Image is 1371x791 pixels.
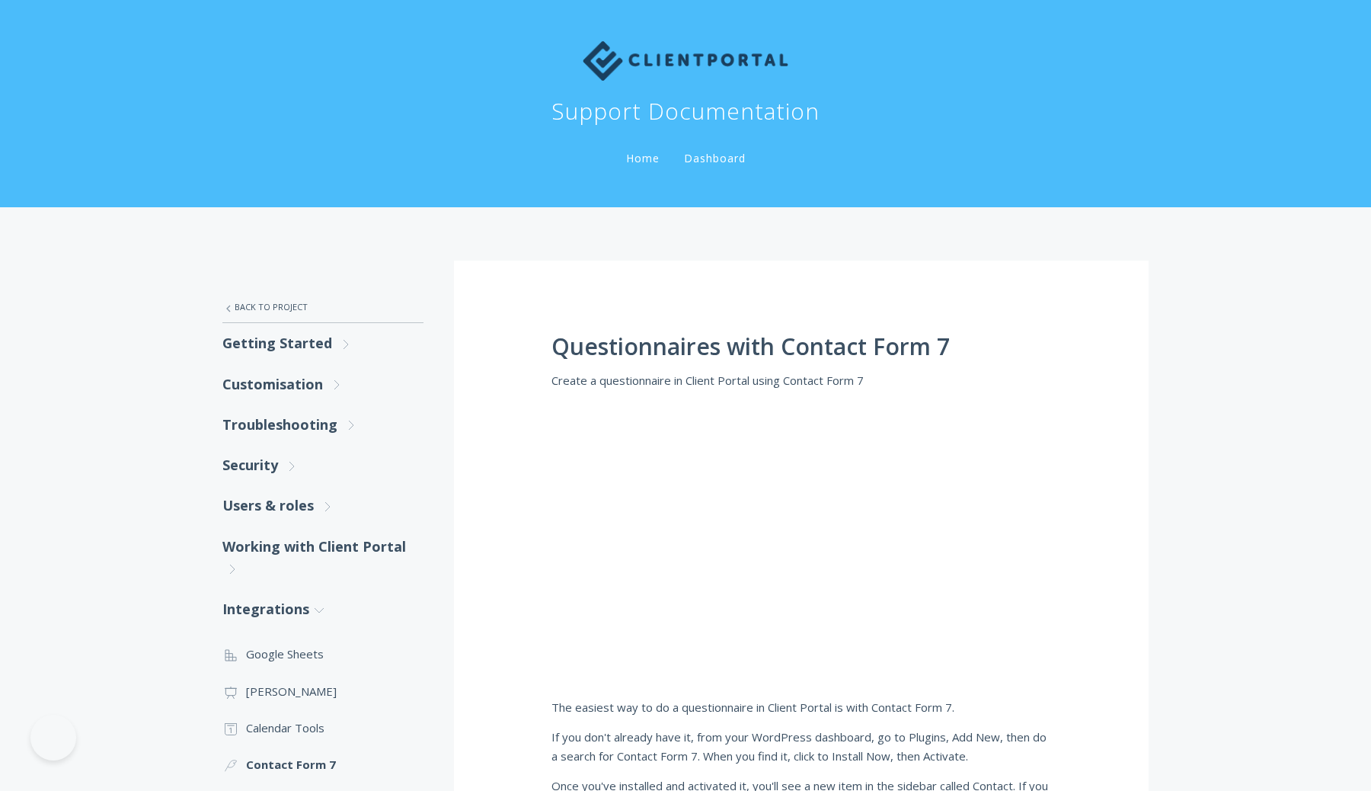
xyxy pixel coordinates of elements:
iframe: Toggle Customer Support [30,715,76,761]
a: Dashboard [681,151,749,165]
a: Contact Form 7 [222,746,423,783]
a: Google Sheets [222,636,423,672]
iframe: Questionnaires With Contact Form 7 [551,401,1051,675]
a: Home [623,151,663,165]
h1: Questionnaires with Contact Form 7 [551,334,1051,360]
p: If you don't already have it, from your WordPress dashboard, go to Plugins, Add New, then do a se... [551,728,1051,765]
a: [PERSON_NAME] [222,673,423,709]
a: Customisation [222,364,423,405]
a: Integrations [222,589,423,629]
a: Troubleshooting [222,405,423,445]
p: The easiest way to do a questionnaire in Client Portal is with Contact Form 7. [551,698,1051,716]
h1: Support Documentation [551,96,820,126]
a: Getting Started [222,323,423,363]
a: Calendar Tools [222,709,423,746]
p: Create a questionnaire in Client Portal using Contact Form 7 [551,371,1051,389]
a: Users & roles [222,485,423,526]
a: Back to Project [222,291,423,323]
a: Security [222,445,423,485]
a: Working with Client Portal [222,527,423,590]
